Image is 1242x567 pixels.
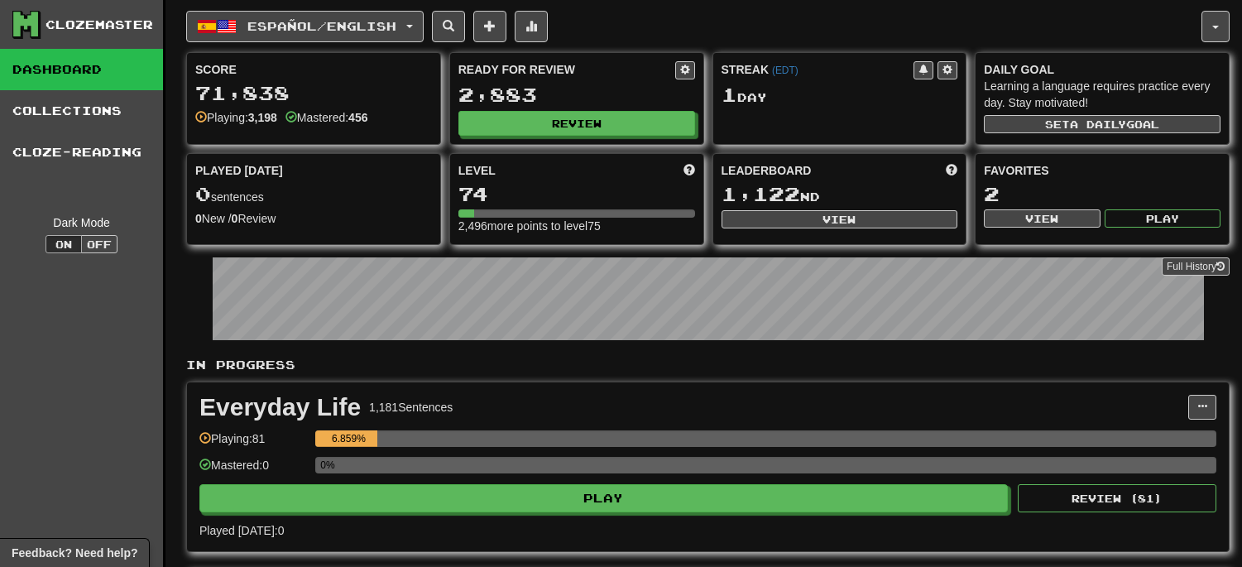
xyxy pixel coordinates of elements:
button: Review (81) [1018,484,1216,512]
strong: 3,198 [248,111,277,124]
div: 74 [458,184,695,204]
button: Play [199,484,1008,512]
button: More stats [515,11,548,42]
span: Open feedback widget [12,545,137,561]
button: Search sentences [432,11,465,42]
div: Mastered: [285,109,368,126]
button: Review [458,111,695,136]
p: In Progress [186,357,1230,373]
div: Everyday Life [199,395,361,420]
div: New / Review [195,210,432,227]
span: Score more points to level up [683,162,695,179]
span: This week in points, UTC [946,162,957,179]
div: 1,181 Sentences [369,399,453,416]
span: Played [DATE]: 0 [199,524,284,537]
button: Español/English [186,11,424,42]
a: (EDT) [772,65,798,76]
button: On [46,235,82,253]
div: Mastered: 0 [199,457,307,484]
div: Score [195,61,432,78]
div: Playing: [195,109,277,126]
button: View [722,210,958,228]
div: Dark Mode [12,214,151,231]
div: 6.859% [320,430,376,447]
button: Play [1105,209,1220,228]
span: Español / English [247,19,396,33]
button: Off [81,235,117,253]
span: 1 [722,83,737,106]
button: View [984,209,1100,228]
div: Playing: 81 [199,430,307,458]
div: Ready for Review [458,61,675,78]
div: 71,838 [195,83,432,103]
span: 1,122 [722,182,800,205]
a: Full History [1162,257,1230,276]
button: Seta dailygoal [984,115,1220,133]
span: a daily [1070,118,1126,130]
div: Favorites [984,162,1220,179]
div: 2,496 more points to level 75 [458,218,695,234]
span: Level [458,162,496,179]
div: nd [722,184,958,205]
div: Learning a language requires practice every day. Stay motivated! [984,78,1220,111]
div: 2 [984,184,1220,204]
span: Played [DATE] [195,162,283,179]
div: Streak [722,61,914,78]
span: 0 [195,182,211,205]
strong: 0 [232,212,238,225]
span: Leaderboard [722,162,812,179]
button: Add sentence to collection [473,11,506,42]
strong: 0 [195,212,202,225]
strong: 456 [348,111,367,124]
div: Day [722,84,958,106]
div: Daily Goal [984,61,1220,78]
div: 2,883 [458,84,695,105]
div: sentences [195,184,432,205]
div: Clozemaster [46,17,153,33]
